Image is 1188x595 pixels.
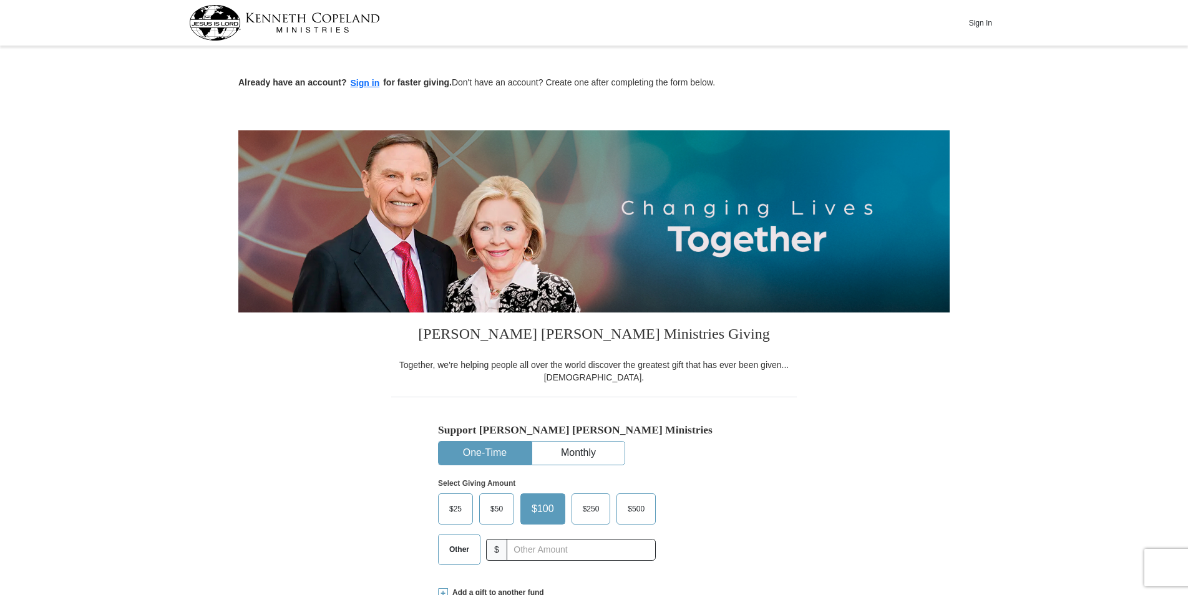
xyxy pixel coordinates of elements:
strong: Select Giving Amount [438,479,515,488]
h5: Support [PERSON_NAME] [PERSON_NAME] Ministries [438,423,750,437]
button: One-Time [439,442,531,465]
img: kcm-header-logo.svg [189,5,380,41]
span: $ [486,539,507,561]
span: Other [443,540,475,559]
input: Other Amount [507,539,656,561]
span: $250 [577,500,606,518]
span: $50 [484,500,509,518]
div: Together, we're helping people all over the world discover the greatest gift that has ever been g... [391,359,797,384]
span: $500 [621,500,651,518]
span: $25 [443,500,468,518]
button: Sign in [347,76,384,90]
h3: [PERSON_NAME] [PERSON_NAME] Ministries Giving [391,312,797,359]
button: Sign In [962,13,999,32]
span: $100 [525,500,560,518]
p: Don't have an account? Create one after completing the form below. [238,76,950,90]
button: Monthly [532,442,625,465]
strong: Already have an account? for faster giving. [238,77,452,87]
